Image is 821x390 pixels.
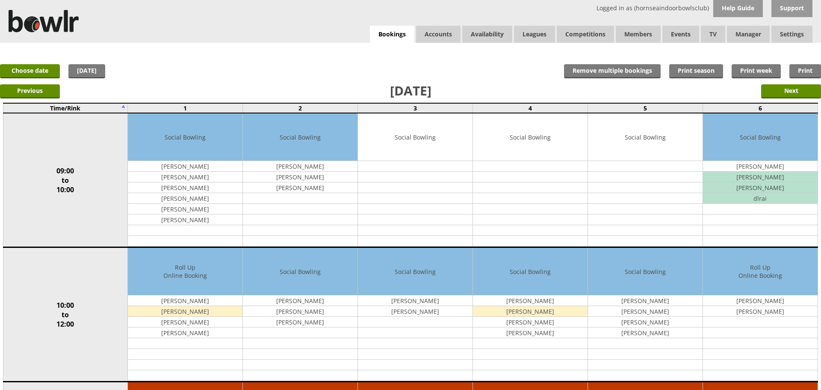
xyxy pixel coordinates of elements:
[128,182,242,193] td: [PERSON_NAME]
[588,306,703,317] td: [PERSON_NAME]
[588,295,703,306] td: [PERSON_NAME]
[669,64,723,78] a: Print season
[703,161,818,172] td: [PERSON_NAME]
[473,248,588,295] td: Social Bowling
[243,182,357,193] td: [PERSON_NAME]
[703,182,818,193] td: [PERSON_NAME]
[243,317,357,327] td: [PERSON_NAME]
[473,113,588,161] td: Social Bowling
[243,161,357,172] td: [PERSON_NAME]
[703,103,818,113] td: 6
[761,84,821,98] input: Next
[358,248,473,295] td: Social Bowling
[3,247,128,382] td: 10:00 to 12:00
[357,103,473,113] td: 3
[243,306,357,317] td: [PERSON_NAME]
[3,103,128,113] td: Time/Rink
[243,113,357,161] td: Social Bowling
[128,214,242,225] td: [PERSON_NAME]
[703,306,818,317] td: [PERSON_NAME]
[370,26,414,43] a: Bookings
[588,327,703,338] td: [PERSON_NAME]
[128,248,242,295] td: Roll Up Online Booking
[128,193,242,204] td: [PERSON_NAME]
[462,26,512,43] a: Availability
[127,103,242,113] td: 1
[789,64,821,78] a: Print
[514,26,555,43] a: Leagues
[616,26,661,43] span: Members
[358,306,473,317] td: [PERSON_NAME]
[727,26,770,43] span: Manager
[557,26,614,43] a: Competitions
[703,295,818,306] td: [PERSON_NAME]
[473,327,588,338] td: [PERSON_NAME]
[701,26,725,43] span: TV
[703,248,818,295] td: Roll Up Online Booking
[243,295,357,306] td: [PERSON_NAME]
[662,26,699,43] a: Events
[128,161,242,172] td: [PERSON_NAME]
[243,172,357,182] td: [PERSON_NAME]
[473,295,588,306] td: [PERSON_NAME]
[358,113,473,161] td: Social Bowling
[128,172,242,182] td: [PERSON_NAME]
[473,103,588,113] td: 4
[128,113,242,161] td: Social Bowling
[732,64,781,78] a: Print week
[128,306,242,317] td: [PERSON_NAME]
[3,113,128,247] td: 09:00 to 10:00
[416,26,461,43] span: Accounts
[128,295,242,306] td: [PERSON_NAME]
[473,306,588,317] td: [PERSON_NAME]
[68,64,105,78] a: [DATE]
[588,317,703,327] td: [PERSON_NAME]
[703,193,818,204] td: dlrai
[242,103,357,113] td: 2
[128,317,242,327] td: [PERSON_NAME]
[771,26,812,43] span: Settings
[588,103,703,113] td: 5
[588,248,703,295] td: Social Bowling
[588,113,703,161] td: Social Bowling
[243,248,357,295] td: Social Bowling
[703,113,818,161] td: Social Bowling
[128,204,242,214] td: [PERSON_NAME]
[128,327,242,338] td: [PERSON_NAME]
[703,172,818,182] td: [PERSON_NAME]
[564,64,661,78] input: Remove multiple bookings
[473,317,588,327] td: [PERSON_NAME]
[358,295,473,306] td: [PERSON_NAME]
